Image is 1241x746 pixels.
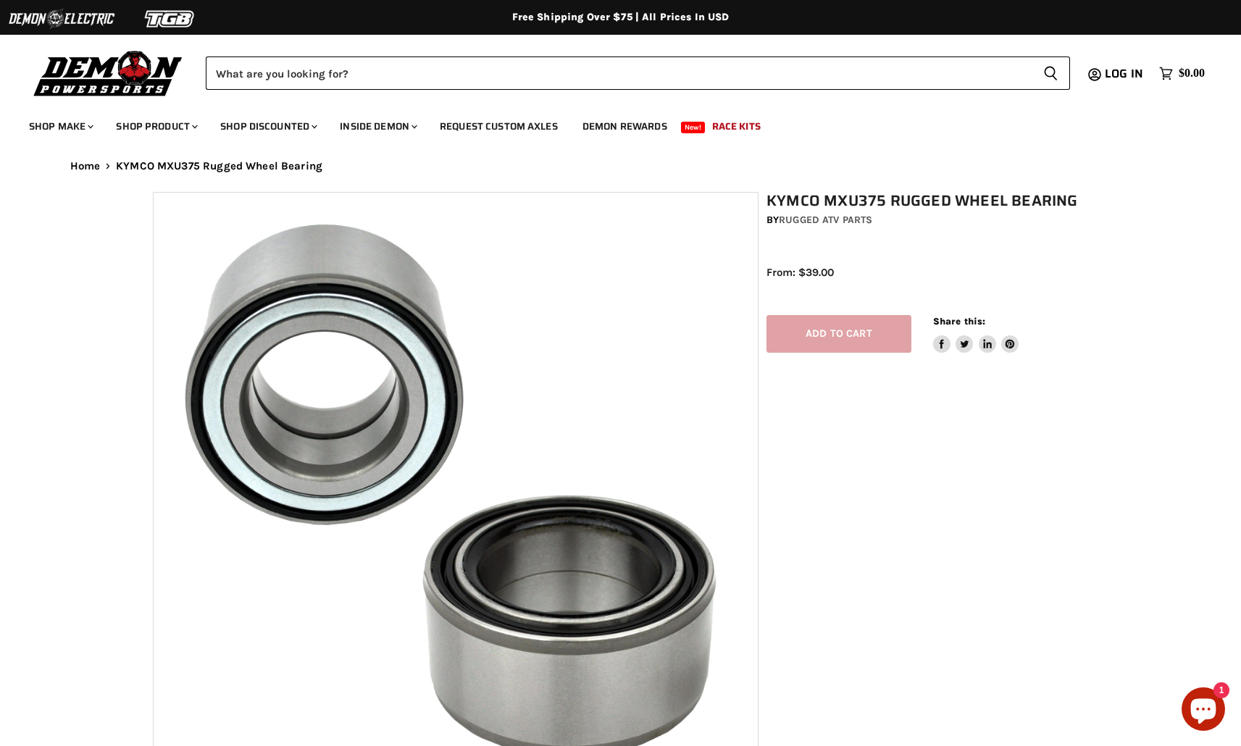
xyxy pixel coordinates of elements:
[1152,63,1212,84] a: $0.00
[29,47,188,99] img: Demon Powersports
[116,5,225,33] img: TGB Logo 2
[105,112,206,141] a: Shop Product
[209,112,326,141] a: Shop Discounted
[18,106,1201,141] ul: Main menu
[933,315,1019,353] aside: Share this:
[329,112,426,141] a: Inside Demon
[70,160,101,172] a: Home
[572,112,678,141] a: Demon Rewards
[779,214,872,226] a: Rugged ATV Parts
[701,112,772,141] a: Race Kits
[206,56,1032,90] input: Search
[933,316,985,327] span: Share this:
[1177,687,1229,734] inbox-online-store-chat: Shopify online store chat
[206,56,1070,90] form: Product
[18,112,102,141] a: Shop Make
[766,212,1097,228] div: by
[41,11,1200,24] div: Free Shipping Over $75 | All Prices In USD
[1098,67,1152,80] a: Log in
[429,112,569,141] a: Request Custom Axles
[1105,64,1143,83] span: Log in
[41,160,1200,172] nav: Breadcrumbs
[1179,67,1205,80] span: $0.00
[116,160,322,172] span: KYMCO MXU375 Rugged Wheel Bearing
[1032,56,1070,90] button: Search
[766,192,1097,210] h1: KYMCO MXU375 Rugged Wheel Bearing
[766,266,834,279] span: From: $39.00
[7,5,116,33] img: Demon Electric Logo 2
[681,122,706,133] span: New!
